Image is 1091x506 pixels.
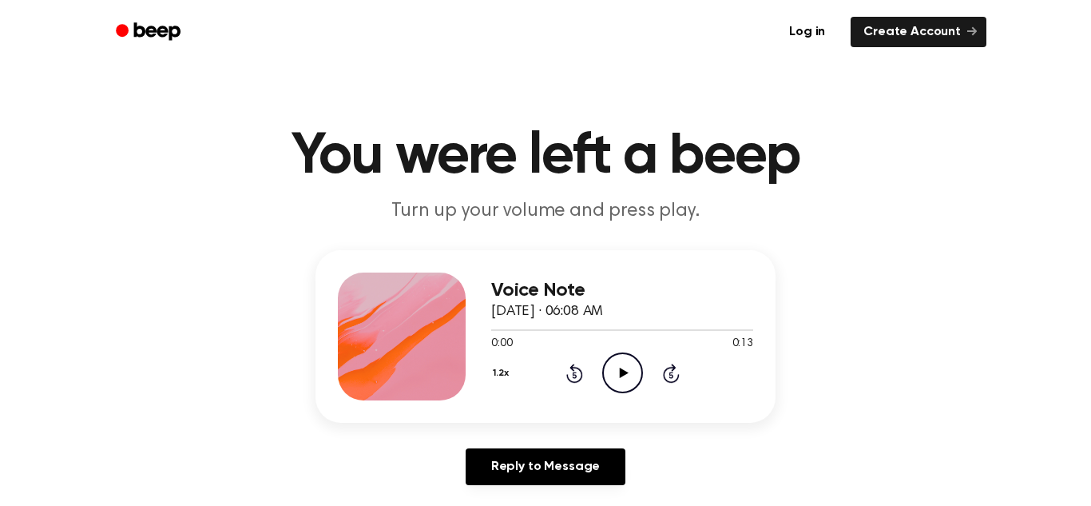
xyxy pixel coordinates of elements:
[491,280,753,301] h3: Voice Note
[851,17,986,47] a: Create Account
[773,14,841,50] a: Log in
[466,448,625,485] a: Reply to Message
[732,336,753,353] span: 0:13
[239,198,852,225] p: Turn up your volume and press play.
[137,128,954,185] h1: You were left a beep
[491,305,603,319] span: [DATE] · 06:08 AM
[491,360,514,387] button: 1.2x
[105,17,195,48] a: Beep
[491,336,512,353] span: 0:00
